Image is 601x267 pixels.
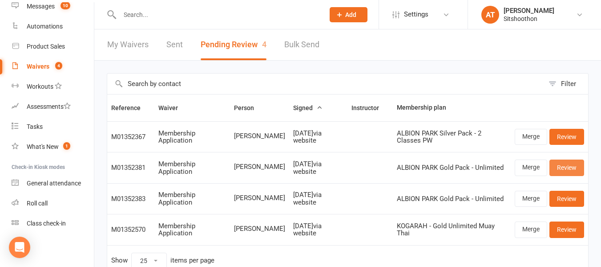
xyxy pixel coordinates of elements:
[544,74,588,94] button: Filter
[397,164,507,172] div: ALBION PARK Gold Pack - Unlimited
[27,143,59,150] div: What's New
[27,3,55,10] div: Messages
[515,160,547,176] a: Merge
[27,63,49,70] div: Waivers
[549,129,584,145] a: Review
[262,40,266,49] span: 4
[111,104,150,111] span: Reference
[234,132,285,140] span: [PERSON_NAME]
[117,8,318,21] input: Search...
[166,29,183,60] a: Sent
[12,97,94,117] a: Assessments
[9,237,30,258] div: Open Intercom Messenger
[12,37,94,57] a: Product Sales
[12,193,94,214] a: Roll call
[515,191,547,207] a: Merge
[201,29,266,60] button: Pending Review4
[234,225,285,233] span: [PERSON_NAME]
[12,57,94,77] a: Waivers 4
[55,62,62,70] span: 4
[234,163,285,171] span: [PERSON_NAME]
[111,226,150,234] div: M01352570
[158,191,226,206] div: Membership Application
[404,4,428,25] span: Settings
[111,164,150,172] div: M01352381
[293,191,343,206] div: [DATE] via website
[549,160,584,176] a: Review
[561,78,576,89] div: Filter
[397,222,507,237] div: KOGARAH - Gold Unlimited Muay Thai
[345,11,356,18] span: Add
[504,15,554,23] div: Sitshoothon
[397,195,507,203] div: ALBION PARK Gold Pack - Unlimited
[351,104,389,111] span: Instructor
[27,103,71,110] div: Assessments
[158,103,188,113] button: Waiver
[27,123,43,130] div: Tasks
[107,74,544,94] input: Search by contact
[61,2,70,9] span: 10
[293,103,323,113] button: Signed
[293,160,343,175] div: [DATE] via website
[549,191,584,207] a: Review
[293,222,343,237] div: [DATE] via website
[158,130,226,144] div: Membership Application
[330,7,367,22] button: Add
[12,173,94,193] a: General attendance kiosk mode
[12,117,94,137] a: Tasks
[234,194,285,202] span: [PERSON_NAME]
[234,103,264,113] button: Person
[293,130,343,144] div: [DATE] via website
[515,129,547,145] a: Merge
[12,137,94,157] a: What's New1
[27,23,63,30] div: Automations
[397,130,507,144] div: ALBION PARK Silver Pack - 2 Classes PW
[12,77,94,97] a: Workouts
[284,29,319,60] a: Bulk Send
[12,16,94,37] a: Automations
[504,7,554,15] div: [PERSON_NAME]
[158,222,226,237] div: Membership Application
[107,29,149,60] a: My Waivers
[351,103,389,113] button: Instructor
[549,222,584,238] a: Review
[481,6,499,24] div: AT
[293,104,323,111] span: Signed
[27,180,81,187] div: General attendance
[158,104,188,111] span: Waiver
[63,142,70,150] span: 1
[234,104,264,111] span: Person
[111,103,150,113] button: Reference
[393,94,511,121] th: Membership plan
[170,257,214,264] div: items per page
[111,195,150,203] div: M01352383
[158,160,226,175] div: Membership Application
[515,222,547,238] a: Merge
[12,214,94,234] a: Class kiosk mode
[111,133,150,141] div: M01352367
[27,83,53,90] div: Workouts
[27,43,65,50] div: Product Sales
[27,220,66,227] div: Class check-in
[27,200,48,207] div: Roll call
